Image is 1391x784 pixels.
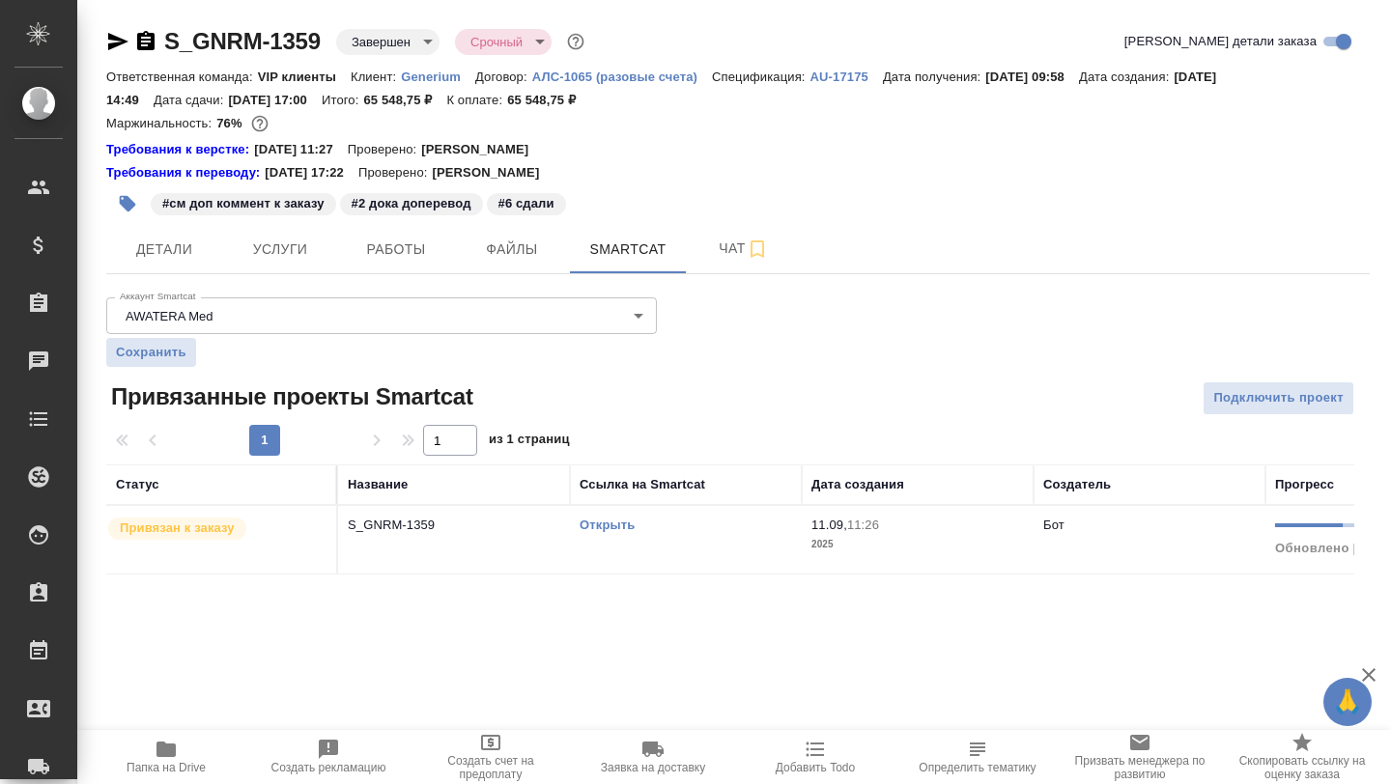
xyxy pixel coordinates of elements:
[919,761,1036,774] span: Определить тематику
[352,194,471,213] p: #2 дока доперевод
[258,70,351,84] p: VIP клиенты
[776,761,855,774] span: Добавить Todo
[1275,475,1334,494] div: Прогресс
[421,140,543,159] p: [PERSON_NAME]
[421,754,560,781] span: Создать счет на предоплату
[466,238,558,262] span: Файлы
[746,238,769,261] svg: Подписаться
[106,70,258,84] p: Ответственная команда:
[446,93,507,107] p: К оплате:
[247,111,272,136] button: 12917.54 RUB;
[532,70,712,84] p: АЛС-1065 (разовые счета)
[106,297,657,334] div: AWATERA Med
[118,238,211,262] span: Детали
[601,761,705,774] span: Заявка на доставку
[358,163,433,182] p: Проверено:
[432,163,554,182] p: [PERSON_NAME]
[247,730,410,784] button: Создать рекламацию
[1124,32,1317,51] span: [PERSON_NAME] детали заказа
[106,140,254,159] div: Нажми, чтобы открыть папку с инструкцией
[106,381,473,412] span: Привязанные проекты Smartcat
[216,116,246,130] p: 76%
[106,30,129,53] button: Скопировать ссылку для ЯМессенджера
[106,182,149,225] button: Добавить тэг
[106,163,265,182] div: Нажми, чтобы открыть папку с инструкцией
[134,30,157,53] button: Скопировать ссылку
[351,70,401,84] p: Клиент:
[1079,70,1174,84] p: Дата создания:
[106,338,196,367] button: Сохранить
[896,730,1059,784] button: Определить тематику
[811,518,847,532] p: 11.09,
[254,140,348,159] p: [DATE] 11:27
[120,518,235,538] p: Привязан к заказу
[712,70,809,84] p: Спецификация:
[348,140,422,159] p: Проверено:
[507,93,590,107] p: 65 548,75 ₽
[475,70,532,84] p: Договор:
[563,29,588,54] button: Доп статусы указывают на важность/срочность заказа
[582,238,674,262] span: Smartcat
[580,475,705,494] div: Ссылка на Smartcat
[401,70,475,84] p: Generium
[154,93,228,107] p: Дата сдачи:
[1203,381,1354,415] button: Подключить проект
[1323,678,1372,726] button: 🙏
[322,93,363,107] p: Итого:
[572,730,734,784] button: Заявка на доставку
[271,761,386,774] span: Создать рекламацию
[336,29,440,55] div: Завершен
[810,70,883,84] p: AU-17175
[811,535,1024,554] p: 2025
[228,93,322,107] p: [DATE] 17:00
[985,70,1079,84] p: [DATE] 09:58
[120,308,219,324] button: AWATERA Med
[1059,730,1221,784] button: Призвать менеджера по развитию
[346,34,416,50] button: Завершен
[498,194,554,213] p: #6 сдали
[265,163,358,182] p: [DATE] 17:22
[883,70,985,84] p: Дата получения:
[410,730,572,784] button: Создать счет на предоплату
[85,730,247,784] button: Папка на Drive
[348,475,408,494] div: Название
[106,140,254,159] a: Требования к верстке:
[350,238,442,262] span: Работы
[1213,387,1344,409] span: Подключить проект
[1221,730,1383,784] button: Скопировать ссылку на оценку заказа
[489,428,570,456] span: из 1 страниц
[1233,754,1372,781] span: Скопировать ссылку на оценку заказа
[810,68,883,84] a: AU-17175
[1331,682,1364,722] span: 🙏
[734,730,896,784] button: Добавить Todo
[847,518,879,532] p: 11:26
[348,516,560,535] p: S_GNRM-1359
[106,116,216,130] p: Маржинальность:
[697,237,790,261] span: Чат
[811,475,904,494] div: Дата создания
[149,194,338,210] span: см доп коммент к заказу
[106,163,265,182] a: Требования к переводу:
[455,29,552,55] div: Завершен
[363,93,446,107] p: 65 548,75 ₽
[116,475,159,494] div: Статус
[1070,754,1209,781] span: Призвать менеджера по развитию
[401,68,475,84] a: Generium
[116,343,186,362] span: Сохранить
[580,518,635,532] a: Открыть
[1043,518,1065,532] p: Бот
[162,194,325,213] p: #см доп коммент к заказу
[532,68,712,84] a: АЛС-1065 (разовые счета)
[465,34,528,50] button: Срочный
[127,761,206,774] span: Папка на Drive
[234,238,326,262] span: Услуги
[1043,475,1111,494] div: Создатель
[164,28,321,54] a: S_GNRM-1359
